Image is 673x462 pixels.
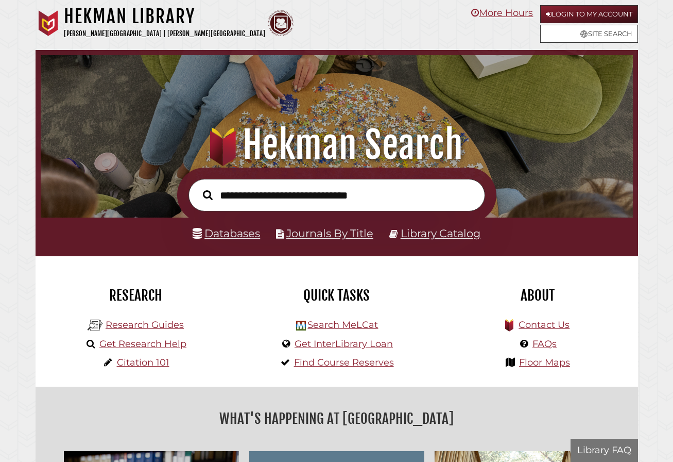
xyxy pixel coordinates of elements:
[307,319,378,331] a: Search MeLCat
[294,357,394,368] a: Find Course Reserves
[471,7,533,19] a: More Hours
[36,10,61,36] img: Calvin University
[445,287,630,304] h2: About
[401,227,480,240] a: Library Catalog
[296,321,306,331] img: Hekman Library Logo
[532,338,557,350] a: FAQs
[203,190,213,201] i: Search
[43,407,630,431] h2: What's Happening at [GEOGRAPHIC_DATA]
[117,357,169,368] a: Citation 101
[198,187,218,203] button: Search
[193,227,260,240] a: Databases
[88,318,103,333] img: Hekman Library Logo
[50,122,623,168] h1: Hekman Search
[244,287,429,304] h2: Quick Tasks
[64,5,265,28] h1: Hekman Library
[519,319,570,331] a: Contact Us
[540,5,638,23] a: Login to My Account
[519,357,570,368] a: Floor Maps
[540,25,638,43] a: Site Search
[64,28,265,40] p: [PERSON_NAME][GEOGRAPHIC_DATA] | [PERSON_NAME][GEOGRAPHIC_DATA]
[99,338,186,350] a: Get Research Help
[43,287,229,304] h2: Research
[286,227,373,240] a: Journals By Title
[295,338,393,350] a: Get InterLibrary Loan
[106,319,184,331] a: Research Guides
[268,10,294,36] img: Calvin Theological Seminary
